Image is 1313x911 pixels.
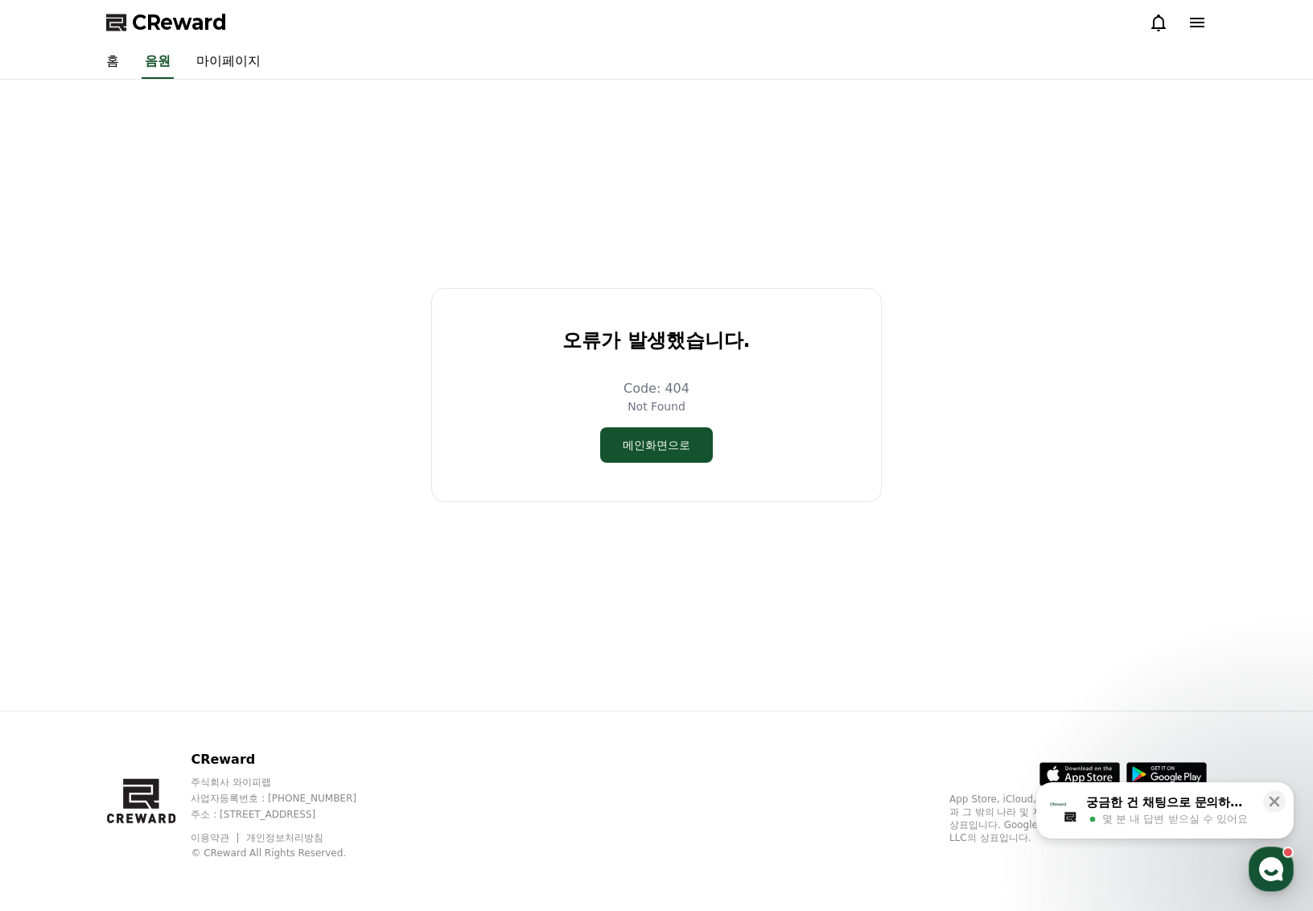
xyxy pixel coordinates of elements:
a: 홈 [93,45,132,79]
a: 이용약관 [191,832,241,843]
button: 메인화면으로 [600,427,713,463]
p: 오류가 발생했습니다. [562,328,750,353]
p: App Store, iCloud, iCloud Drive 및 iTunes Store는 미국과 그 밖의 나라 및 지역에서 등록된 Apple Inc.의 서비스 상표입니다. Goo... [949,793,1207,844]
a: 마이페이지 [183,45,274,79]
p: Not Found [628,398,685,414]
a: CReward [106,10,227,35]
span: CReward [132,10,227,35]
p: 사업자등록번호 : [PHONE_NUMBER] [191,792,387,805]
p: 주식회사 와이피랩 [191,776,387,789]
p: Code: 404 [624,379,689,398]
p: CReward [191,750,387,769]
p: 주소 : [STREET_ADDRESS] [191,808,387,821]
a: 개인정보처리방침 [246,832,323,843]
p: © CReward All Rights Reserved. [191,847,387,859]
a: 음원 [142,45,174,79]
